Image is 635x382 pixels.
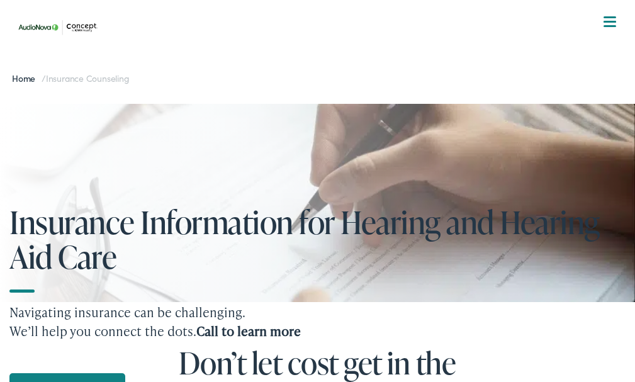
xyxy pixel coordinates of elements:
span: / [12,72,130,84]
span: Insurance Counseling [46,72,130,84]
strong: Call to learn more [196,322,301,340]
a: Home [12,72,42,84]
a: What We Offer [22,50,622,89]
h1: Insurance Information for Hearing and Hearing Aid Care [9,205,635,274]
p: Navigating insurance can be challenging. We’ll help you connect the dots. [9,303,635,340]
